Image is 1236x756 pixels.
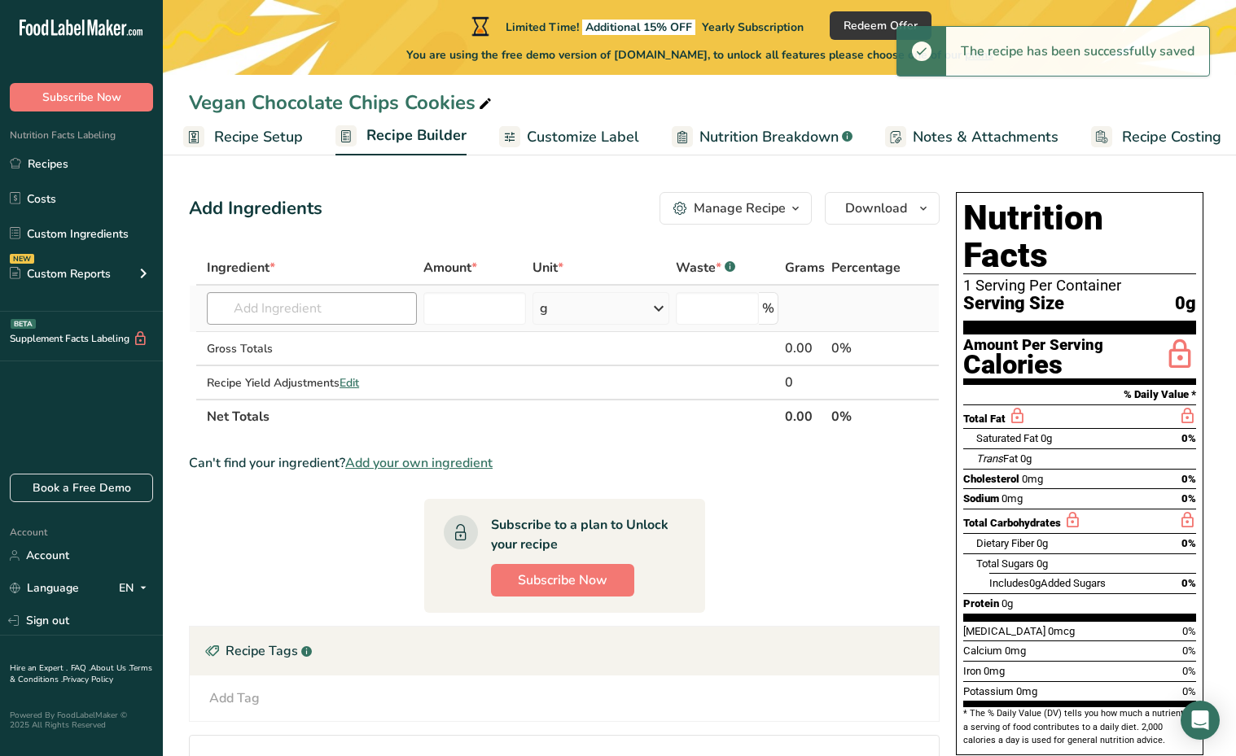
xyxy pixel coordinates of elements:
[963,685,1014,697] span: Potassium
[785,258,825,277] span: Grams
[119,579,153,598] div: EN
[976,452,1018,465] span: Fat
[963,492,999,505] span: Sodium
[1181,701,1220,740] div: Open Intercom Messenger
[963,473,1019,485] span: Cholesterol
[10,662,68,674] a: Hire an Expert .
[1181,577,1196,589] span: 0%
[1022,473,1043,485] span: 0mg
[209,688,260,708] div: Add Tag
[963,385,1196,404] section: % Daily Value *
[10,474,153,502] a: Book a Free Demo
[499,119,639,155] a: Customize Label
[1029,577,1041,589] span: 0g
[1048,625,1075,637] span: 0mcg
[582,20,695,35] span: Additional 15% OFF
[885,119,1058,155] a: Notes & Attachments
[207,374,417,391] div: Recipe Yield Adjustments
[42,89,121,106] span: Subscribe Now
[1002,597,1013,610] span: 0g
[183,119,303,155] a: Recipe Setup
[1175,294,1196,314] span: 0g
[1037,537,1048,549] span: 0g
[63,674,113,685] a: Privacy Policy
[10,662,152,685] a: Terms & Conditions .
[345,453,493,473] span: Add your own ingredient
[1005,645,1026,657] span: 0mg
[785,373,825,392] div: 0
[963,413,1006,425] span: Total Fat
[10,265,111,282] div: Custom Reports
[1182,645,1196,657] span: 0%
[963,707,1196,747] section: * The % Daily Value (DV) tells you how much a nutrient in a serving of food contributes to a dail...
[976,452,1003,465] i: Trans
[963,665,981,677] span: Iron
[845,199,907,218] span: Download
[1181,473,1196,485] span: 0%
[468,16,804,36] div: Limited Time!
[423,258,477,277] span: Amount
[533,258,563,277] span: Unit
[831,339,901,358] div: 0%
[672,119,852,155] a: Nutrition Breakdown
[90,662,129,674] a: About Us .
[204,399,782,433] th: Net Totals
[828,399,904,433] th: 0%
[989,577,1106,589] span: Includes Added Sugars
[782,399,828,433] th: 0.00
[1181,537,1196,549] span: 0%
[963,645,1002,657] span: Calcium
[976,432,1038,444] span: Saturated Fat
[963,277,1196,294] div: 1 Serving Per Container
[1181,432,1196,444] span: 0%
[1091,119,1221,155] a: Recipe Costing
[1182,685,1196,697] span: 0%
[963,353,1103,377] div: Calories
[335,117,467,156] a: Recipe Builder
[963,517,1061,529] span: Total Carbohydrates
[976,537,1034,549] span: Dietary Fiber
[676,258,735,277] div: Waste
[694,199,786,218] div: Manage Recipe
[844,17,918,34] span: Redeem Offer
[963,597,999,610] span: Protein
[207,292,417,325] input: Add Ingredient
[1020,452,1032,465] span: 0g
[518,570,607,590] span: Subscribe Now
[963,294,1064,314] span: Serving Size
[830,11,931,40] button: Redeem Offer
[785,339,825,358] div: 0.00
[10,254,34,264] div: NEW
[963,625,1045,637] span: [MEDICAL_DATA]
[699,126,839,148] span: Nutrition Breakdown
[10,574,79,602] a: Language
[825,192,940,225] button: Download
[660,192,812,225] button: Manage Recipe
[527,126,639,148] span: Customize Label
[702,20,804,35] span: Yearly Subscription
[1016,685,1037,697] span: 0mg
[207,258,275,277] span: Ingredient
[340,375,359,391] span: Edit
[1181,492,1196,505] span: 0%
[1002,492,1023,505] span: 0mg
[913,126,1058,148] span: Notes & Attachments
[976,557,1034,570] span: Total Sugars
[984,665,1005,677] span: 0mg
[831,258,901,277] span: Percentage
[10,710,153,730] div: Powered By FoodLabelMaker © 2025 All Rights Reserved
[491,564,634,596] button: Subscribe Now
[1041,432,1052,444] span: 0g
[1182,665,1196,677] span: 0%
[189,453,940,473] div: Can't find your ingredient?
[11,319,36,329] div: BETA
[1182,625,1196,637] span: 0%
[1122,126,1221,148] span: Recipe Costing
[491,515,673,554] div: Subscribe to a plan to Unlock your recipe
[1037,557,1048,570] span: 0g
[189,88,495,117] div: Vegan Chocolate Chips Cookies
[71,662,90,674] a: FAQ .
[10,83,153,111] button: Subscribe Now
[207,340,417,357] div: Gross Totals
[214,126,303,148] span: Recipe Setup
